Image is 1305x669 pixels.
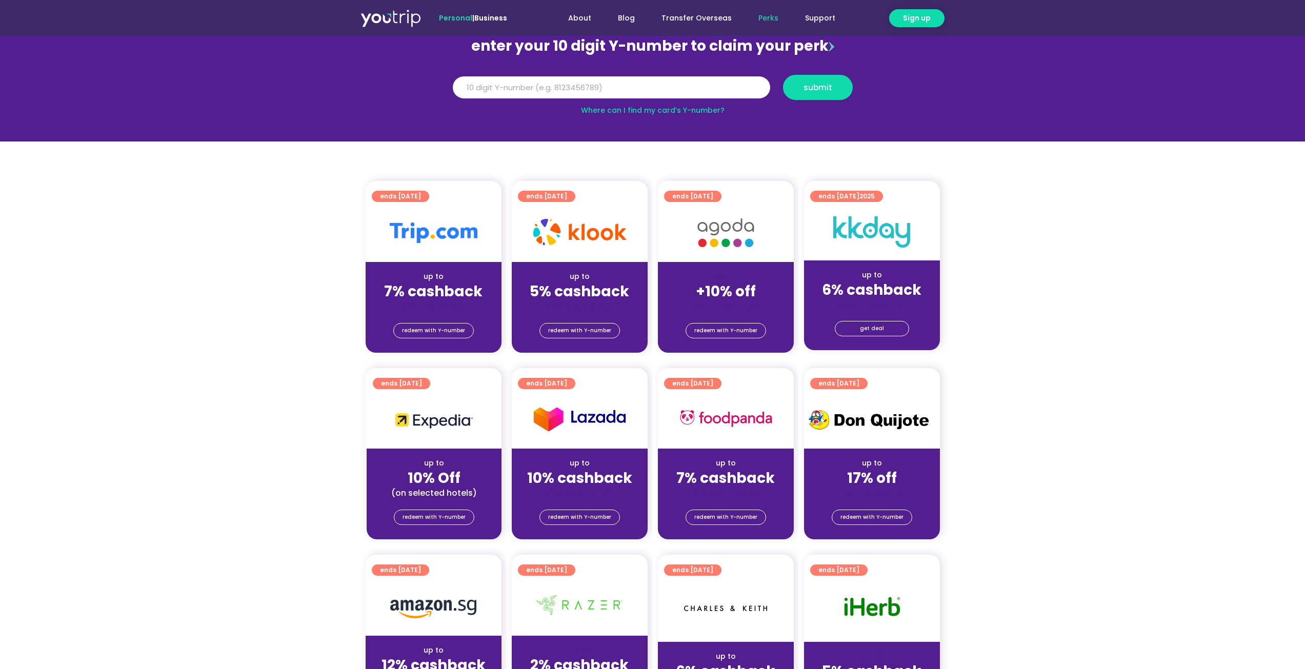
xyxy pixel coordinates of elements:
a: ends [DATE] [810,564,868,576]
div: up to [520,645,639,656]
span: ends [DATE] [526,378,567,389]
a: redeem with Y-number [539,323,620,338]
span: redeem with Y-number [403,510,466,524]
a: redeem with Y-number [686,510,766,525]
a: redeem with Y-number [686,323,766,338]
a: ends [DATE] [518,378,575,389]
div: (on selected hotels) [375,488,493,498]
strong: 17% off [847,468,897,488]
a: Transfer Overseas [648,9,745,28]
div: up to [374,645,493,656]
a: redeem with Y-number [539,510,620,525]
a: ends [DATE] [664,564,721,576]
a: ends [DATE] [664,191,721,202]
span: ends [DATE] [380,564,421,576]
button: submit [783,75,853,100]
a: ends [DATE] [372,191,429,202]
a: ends [DATE] [518,564,575,576]
span: ends [DATE] [526,191,567,202]
div: up to [520,271,639,282]
a: ends [DATE]2025 [810,191,883,202]
span: redeem with Y-number [694,323,757,338]
span: get deal [860,321,884,336]
span: Sign up [903,13,931,24]
div: (for stays only) [666,488,786,498]
a: Sign up [889,9,945,27]
a: About [555,9,605,28]
span: ends [DATE] [381,378,422,389]
a: Support [792,9,849,28]
span: redeem with Y-number [694,510,757,524]
span: submit [804,84,832,91]
span: ends [DATE] [380,191,421,202]
span: ends [DATE] [818,378,859,389]
span: redeem with Y-number [402,323,465,338]
span: ends [DATE] [672,564,713,576]
a: Where can I find my card’s Y-number? [581,105,725,115]
span: redeem with Y-number [840,510,904,524]
a: Blog [605,9,648,28]
div: up to [812,651,932,662]
a: ends [DATE] [664,378,721,389]
span: redeem with Y-number [548,510,611,524]
div: up to [812,270,932,280]
span: 2025 [859,192,875,200]
div: up to [812,458,932,469]
span: ends [DATE] [526,564,567,576]
strong: +10% off [696,281,756,301]
a: Business [474,13,507,23]
span: | [439,13,507,23]
div: (for stays only) [812,299,932,310]
a: redeem with Y-number [832,510,912,525]
div: enter your 10 digit Y-number to claim your perk [448,33,858,59]
div: up to [666,651,786,662]
span: ends [DATE] [818,191,875,202]
strong: 10% cashback [527,468,632,488]
div: up to [374,271,493,282]
strong: 5% cashback [530,281,629,301]
div: up to [520,458,639,469]
a: ends [DATE] [372,564,429,576]
a: ends [DATE] [518,191,575,202]
div: (for stays only) [374,301,493,312]
span: ends [DATE] [672,191,713,202]
strong: 7% cashback [676,468,775,488]
a: Perks [745,9,792,28]
a: redeem with Y-number [393,323,474,338]
nav: Menu [535,9,849,28]
a: ends [DATE] [373,378,430,389]
div: (for stays only) [812,488,932,498]
span: Personal [439,13,472,23]
span: up to [716,271,735,281]
div: (for stays only) [520,301,639,312]
a: ends [DATE] [810,378,868,389]
a: redeem with Y-number [394,510,474,525]
div: (for stays only) [520,488,639,498]
div: (for stays only) [666,301,786,312]
span: ends [DATE] [818,564,859,576]
div: up to [375,458,493,469]
input: 10 digit Y-number (e.g. 8123456789) [453,76,770,99]
span: redeem with Y-number [548,323,611,338]
div: up to [666,458,786,469]
form: Y Number [453,75,853,108]
a: get deal [835,321,909,336]
strong: 6% cashback [822,280,921,300]
strong: 7% cashback [384,281,483,301]
strong: 10% Off [408,468,460,488]
span: ends [DATE] [672,378,713,389]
